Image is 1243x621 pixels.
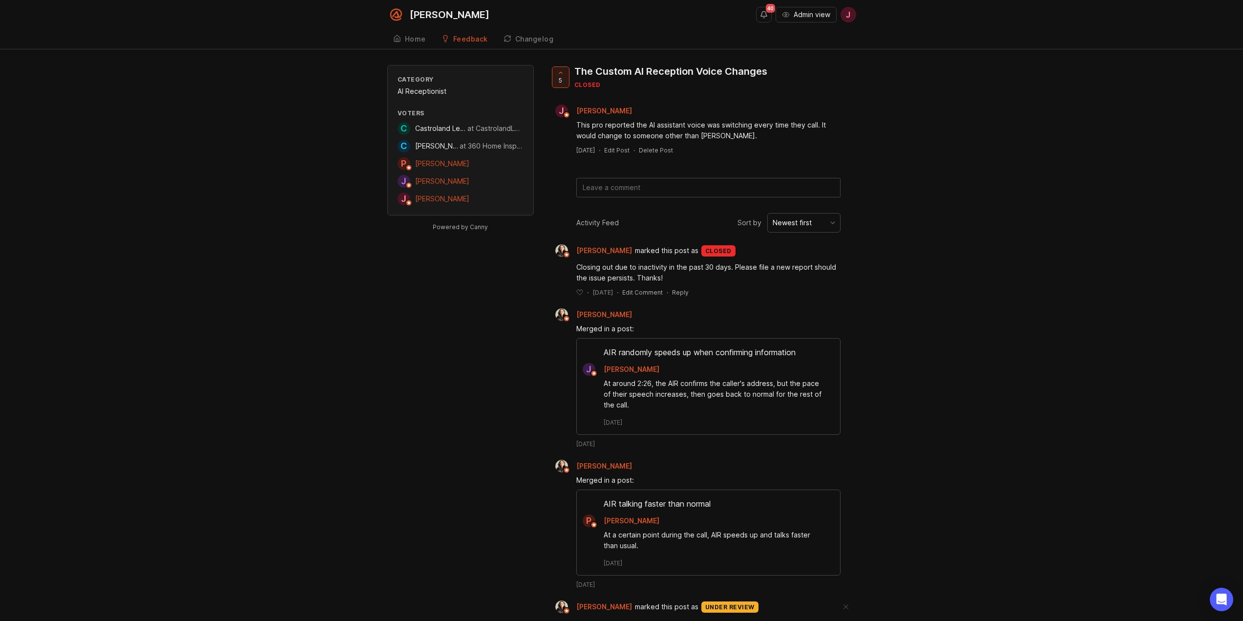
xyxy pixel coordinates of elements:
img: member badge [563,607,570,615]
a: J[PERSON_NAME] [577,363,667,376]
img: Ysabelle Eugenio [555,244,568,257]
button: Notifications [756,7,772,22]
a: [DATE] [576,146,595,154]
a: C[PERSON_NAME]at 360 Home Inspection [398,140,524,152]
a: Powered by Canny [431,221,489,233]
span: Castroland Legal, PLLC [415,124,490,132]
a: P[PERSON_NAME] [577,514,667,527]
span: J [846,9,850,21]
span: marked this post as [635,601,698,612]
span: [PERSON_NAME] [415,194,469,203]
img: member badge [563,467,570,474]
div: P [398,157,410,170]
span: Admin view [794,10,830,20]
div: · [599,146,600,154]
img: member badge [405,164,412,171]
img: Smith.ai logo [387,6,405,23]
span: [PERSON_NAME] [415,177,469,185]
time: [DATE] [592,289,613,296]
time: [DATE] [604,559,622,567]
img: Ysabelle Eugenio [555,460,568,472]
div: Category [398,75,524,84]
div: AIR talking faster than normal [577,498,840,514]
a: J[PERSON_NAME] [398,193,469,205]
div: J [398,175,410,188]
div: Feedback [453,36,488,43]
a: Home [387,29,432,49]
div: J [583,363,595,376]
a: Ysabelle Eugenio[PERSON_NAME] [549,308,640,321]
div: Merged in a post: [576,323,841,334]
div: · [587,288,589,297]
span: [PERSON_NAME] [415,142,469,150]
div: C [398,140,410,152]
span: 5 [559,76,562,85]
span: [PERSON_NAME] [576,310,632,319]
a: Feedback [436,29,494,49]
div: At around 2:26, the AIR confirms the caller's address, but the pace of their speech increases, th... [604,378,824,410]
div: · [633,146,635,154]
a: Ysabelle Eugenio[PERSON_NAME] [549,244,635,257]
time: [DATE] [576,580,595,589]
div: P [583,514,595,527]
div: at CastrolandLegal PLLC [467,123,523,134]
div: Merged in a post: [576,475,841,486]
div: This pro reported the AI assistant voice was switching every time they call. It would change to s... [576,120,841,141]
div: Closing out due to inactivity in the past 30 days. Please file a new report should the issue pers... [576,262,841,283]
div: under review [701,601,758,613]
span: [PERSON_NAME] [576,107,632,115]
div: Reply [672,288,689,297]
button: 5 [552,66,569,88]
div: The Custom AI Reception Voice Changes [574,64,767,78]
div: · [617,288,618,297]
div: Edit Comment [622,288,663,297]
span: [PERSON_NAME] [576,601,632,612]
div: closed [701,245,736,257]
div: Activity Feed [576,217,619,228]
img: member badge [563,315,570,322]
a: Changelog [498,29,560,49]
div: Edit Post [604,146,630,154]
time: [DATE] [576,440,595,448]
time: [DATE] [576,147,595,154]
div: J [555,105,568,117]
div: AIR randomly speeds up when confirming information [577,346,840,363]
img: member badge [563,251,570,258]
span: 40 [766,4,775,13]
img: member badge [405,199,412,207]
a: J[PERSON_NAME] [549,105,640,117]
div: closed [574,81,767,89]
a: CCastroland Legal, PLLCat CastrolandLegal PLLC [398,122,524,135]
div: Delete Post [639,146,673,154]
div: Voters [398,109,524,117]
span: [PERSON_NAME] [604,516,659,525]
div: [PERSON_NAME] [410,10,489,20]
a: Ysabelle Eugenio[PERSON_NAME] [549,600,635,613]
div: Home [405,36,426,43]
time: [DATE] [604,418,622,427]
div: · [667,288,668,297]
button: Admin view [776,7,837,22]
span: [PERSON_NAME] [604,365,659,373]
div: J [398,193,410,205]
div: C [398,122,410,135]
a: J[PERSON_NAME] [398,175,469,188]
img: Ysabelle Eugenio [555,308,568,321]
img: member badge [405,182,412,189]
span: Sort by [737,217,761,228]
span: [PERSON_NAME] [415,159,469,168]
span: [PERSON_NAME] [576,462,632,470]
img: Ysabelle Eugenio [555,600,568,613]
img: member badge [590,521,597,529]
div: Open Intercom Messenger [1210,588,1233,611]
div: AI Receptionist [398,86,524,97]
div: At a certain point during the call, AIR speeds up and talks faster than usual. [604,530,824,551]
span: marked this post as [635,245,698,256]
img: member badge [563,111,570,119]
a: P[PERSON_NAME] [398,157,469,170]
div: Newest first [773,217,812,228]
span: [PERSON_NAME] [576,245,632,256]
div: at 360 Home Inspection [460,141,524,151]
a: Ysabelle Eugenio[PERSON_NAME] [549,460,640,472]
